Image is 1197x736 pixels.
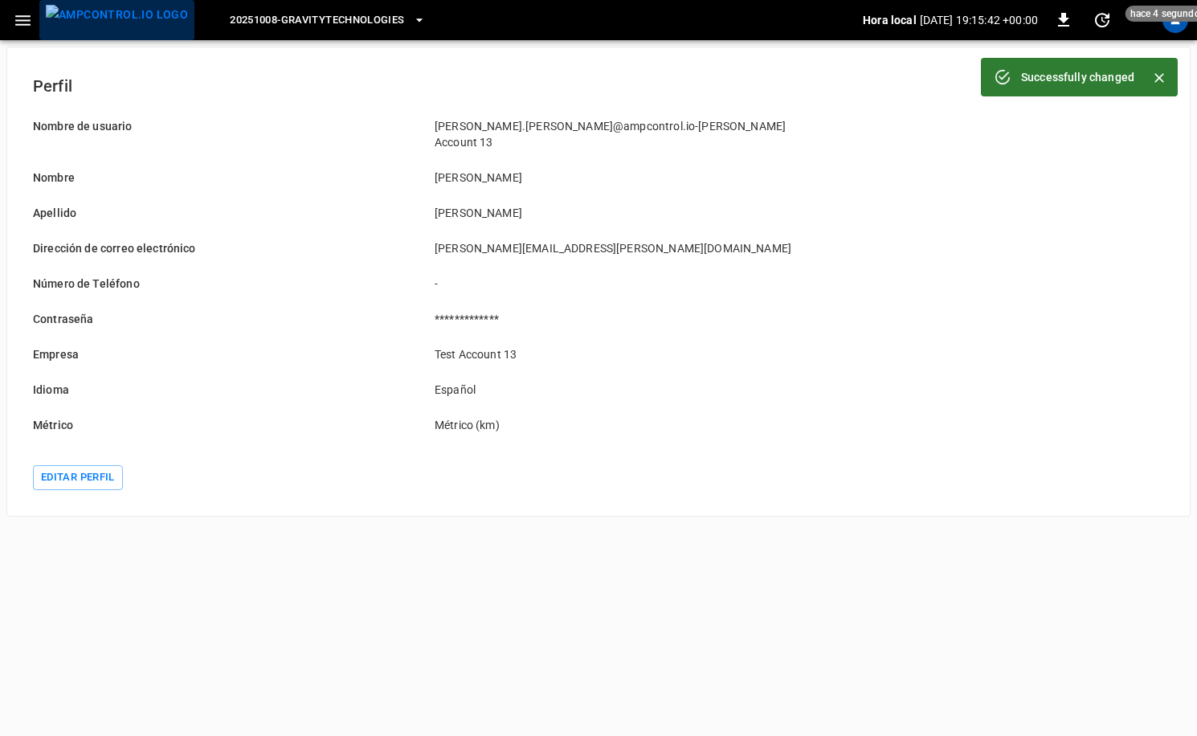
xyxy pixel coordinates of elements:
button: Editar perfil [33,465,123,490]
p: Métrico (km) [435,417,817,433]
p: [PERSON_NAME][EMAIL_ADDRESS][PERSON_NAME][DOMAIN_NAME] [435,240,817,256]
button: set refresh interval [1089,7,1115,33]
img: ampcontrol.io logo [46,5,188,25]
p: Hora local [863,12,917,28]
p: [PERSON_NAME] [435,205,817,221]
p: - [435,276,817,292]
p: [DATE] 19:15:42 +00:00 [920,12,1038,28]
label: Contraseña [33,313,94,325]
label: Empresa [33,348,79,361]
label: Número de Teléfono [33,277,140,290]
label: Nombre [33,171,75,184]
p: Español [435,382,817,398]
label: Dirección de correo electrónico [33,242,196,255]
label: Métrico [33,419,73,431]
label: Apellido [33,206,76,219]
button: Close [1147,66,1171,90]
label: Nombre de usuario [33,120,133,133]
label: Idioma [33,383,69,396]
p: [PERSON_NAME] [435,170,817,186]
p: [PERSON_NAME].[PERSON_NAME]@ampcontrol.io-[PERSON_NAME] Account 13 [435,118,817,150]
span: 20251008-GravityTechnologies [230,11,404,30]
h6: Perfil [33,73,1164,99]
button: 20251008-GravityTechnologies [223,5,431,36]
div: Successfully changed [1021,63,1134,92]
p: Test Account 13 [435,346,817,362]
